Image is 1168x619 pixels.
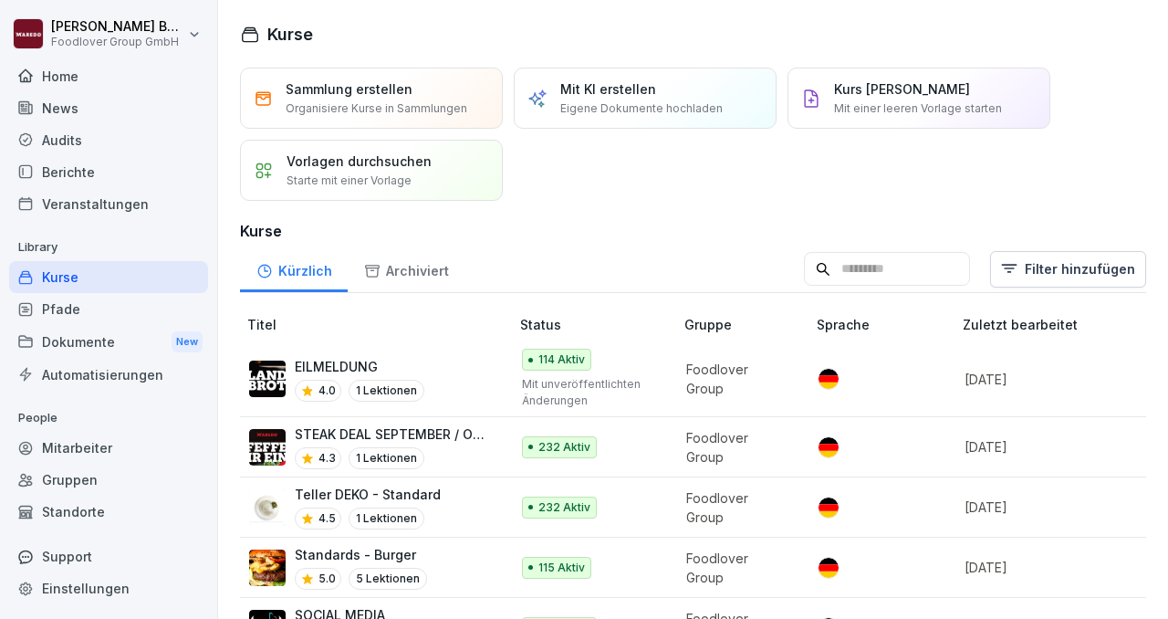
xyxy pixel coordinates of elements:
[267,22,313,47] h1: Kurse
[9,540,208,572] div: Support
[560,79,656,99] p: Mit KI erstellen
[9,359,208,391] a: Automatisierungen
[686,549,787,587] p: Foodlover Group
[684,315,809,334] p: Gruppe
[965,558,1151,577] p: [DATE]
[249,429,286,466] img: g8ydlf29nqmeddxqdnw5kwue.png
[295,357,424,376] p: EILMELDUNG
[834,100,1002,117] p: Mit einer leeren Vorlage starten
[834,79,970,99] p: Kurs [PERSON_NAME]
[286,100,467,117] p: Organisiere Kurse in Sammlungen
[9,572,208,604] a: Einstellungen
[538,439,590,456] p: 232 Aktiv
[9,188,208,220] a: Veranstaltungen
[9,92,208,124] a: News
[249,550,286,586] img: aaupms049m0z6vz0e6fy85f7.png
[9,404,208,433] p: People
[9,325,208,359] a: DokumenteNew
[286,79,412,99] p: Sammlung erstellen
[240,246,348,292] a: Kürzlich
[965,370,1151,389] p: [DATE]
[249,489,286,526] img: avsc1bqn7s7hsnavf0tgslje.png
[538,560,585,576] p: 115 Aktiv
[9,124,208,156] a: Audits
[817,315,955,334] p: Sprache
[172,331,203,352] div: New
[686,428,787,467] p: Foodlover Group
[51,36,184,48] p: Foodlover Group GmbH
[819,558,839,578] img: de.svg
[538,499,590,516] p: 232 Aktiv
[295,545,427,564] p: Standards - Burger
[9,293,208,325] a: Pfade
[348,246,464,292] a: Archiviert
[9,233,208,262] p: Library
[538,351,585,368] p: 114 Aktiv
[522,376,655,409] p: Mit unveröffentlichten Änderungen
[819,437,839,457] img: de.svg
[349,568,427,590] p: 5 Lektionen
[990,251,1146,288] button: Filter hinzufügen
[318,571,336,587] p: 5.0
[9,156,208,188] a: Berichte
[965,498,1151,517] p: [DATE]
[295,425,491,444] p: STEAK DEAL SEPTEMBER / OKTOBER
[249,361,286,397] img: tue1jkp2u4qow5h7u47aqygu.png
[318,510,336,527] p: 4.5
[9,496,208,528] a: Standorte
[287,173,412,189] p: Starte mit einer Vorlage
[9,261,208,293] a: Kurse
[9,432,208,464] a: Mitarbeiter
[965,437,1151,456] p: [DATE]
[9,325,208,359] div: Dokumente
[349,447,424,469] p: 1 Lektionen
[318,450,336,467] p: 4.3
[349,380,424,402] p: 1 Lektionen
[287,152,432,171] p: Vorlagen durchsuchen
[318,383,336,399] p: 4.0
[9,464,208,496] a: Gruppen
[51,19,184,35] p: [PERSON_NAME] Berger
[240,220,1146,242] h3: Kurse
[686,360,787,398] p: Foodlover Group
[520,315,677,334] p: Status
[819,369,839,389] img: de.svg
[349,508,424,530] p: 1 Lektionen
[247,315,513,334] p: Titel
[295,485,441,504] p: Teller DEKO - Standard
[9,60,208,92] a: Home
[560,100,723,117] p: Eigene Dokumente hochladen
[686,488,787,527] p: Foodlover Group
[819,498,839,518] img: de.svg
